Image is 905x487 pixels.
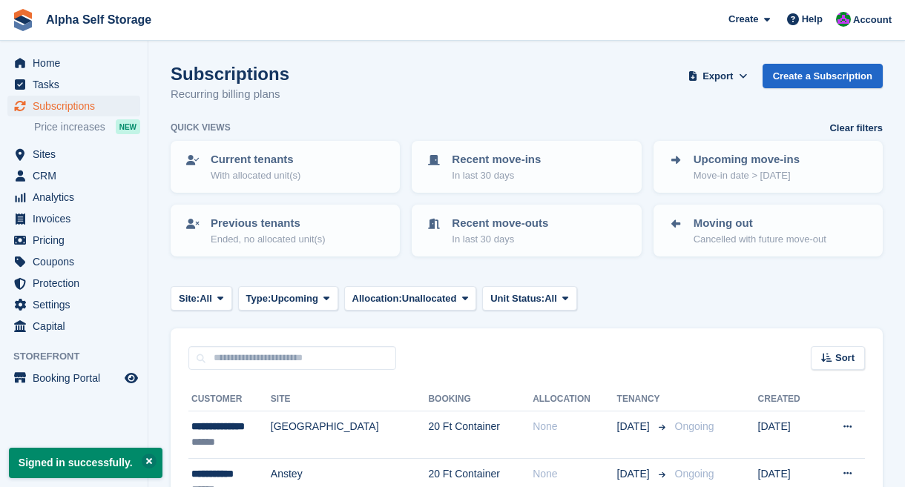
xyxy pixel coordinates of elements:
[344,286,477,311] button: Allocation: Unallocated
[544,291,557,306] span: All
[835,351,855,365] span: Sort
[33,53,122,73] span: Home
[7,96,140,116] a: menu
[33,96,122,116] span: Subscriptions
[702,69,733,84] span: Export
[34,120,105,134] span: Price increases
[33,273,122,294] span: Protection
[33,230,122,251] span: Pricing
[655,142,881,191] a: Upcoming move-ins Move-in date > [DATE]
[452,232,548,247] p: In last 30 days
[763,64,883,88] a: Create a Subscription
[452,151,541,168] p: Recent move-ins
[33,316,122,337] span: Capital
[413,206,639,255] a: Recent move-outs In last 30 days
[655,206,881,255] a: Moving out Cancelled with future move-out
[7,74,140,95] a: menu
[7,273,140,294] a: menu
[694,232,826,247] p: Cancelled with future move-out
[238,286,338,311] button: Type: Upcoming
[271,388,429,411] th: Site
[617,419,653,434] span: [DATE]
[40,7,157,32] a: Alpha Self Storage
[853,13,892,27] span: Account
[9,448,162,478] p: Signed in successfully.
[271,411,429,459] td: [GEOGRAPHIC_DATA]
[694,168,800,183] p: Move-in date > [DATE]
[122,369,140,387] a: Preview store
[7,165,140,186] a: menu
[675,468,714,480] span: Ongoing
[211,215,326,232] p: Previous tenants
[829,121,883,136] a: Clear filters
[7,144,140,165] a: menu
[171,286,232,311] button: Site: All
[13,349,148,364] span: Storefront
[171,86,289,103] p: Recurring billing plans
[172,206,398,255] a: Previous tenants Ended, no allocated unit(s)
[694,151,800,168] p: Upcoming move-ins
[171,64,289,84] h1: Subscriptions
[33,208,122,229] span: Invoices
[482,286,576,311] button: Unit Status: All
[694,215,826,232] p: Moving out
[33,251,122,272] span: Coupons
[171,121,231,134] h6: Quick views
[533,388,616,411] th: Allocation
[188,388,271,411] th: Customer
[246,291,271,306] span: Type:
[33,144,122,165] span: Sites
[211,232,326,247] p: Ended, no allocated unit(s)
[7,187,140,208] a: menu
[211,151,300,168] p: Current tenants
[428,388,533,411] th: Booking
[116,119,140,134] div: NEW
[7,368,140,388] a: menu
[211,168,300,183] p: With allocated unit(s)
[685,64,751,88] button: Export
[352,291,402,306] span: Allocation:
[200,291,212,306] span: All
[7,208,140,229] a: menu
[402,291,457,306] span: Unallocated
[172,142,398,191] a: Current tenants With allocated unit(s)
[452,215,548,232] p: Recent move-outs
[7,53,140,73] a: menu
[179,291,200,306] span: Site:
[413,142,639,191] a: Recent move-ins In last 30 days
[428,411,533,459] td: 20 Ft Container
[836,12,851,27] img: James Bambury
[271,291,318,306] span: Upcoming
[452,168,541,183] p: In last 30 days
[33,74,122,95] span: Tasks
[758,388,820,411] th: Created
[7,230,140,251] a: menu
[12,9,34,31] img: stora-icon-8386f47178a22dfd0bd8f6a31ec36ba5ce8667c1dd55bd0f319d3a0aa187defe.svg
[617,466,653,482] span: [DATE]
[33,294,122,315] span: Settings
[33,368,122,388] span: Booking Portal
[33,187,122,208] span: Analytics
[802,12,823,27] span: Help
[675,420,714,432] span: Ongoing
[617,388,669,411] th: Tenancy
[33,165,122,186] span: CRM
[7,251,140,272] a: menu
[533,466,616,482] div: None
[728,12,758,27] span: Create
[490,291,544,306] span: Unit Status:
[7,294,140,315] a: menu
[533,419,616,434] div: None
[7,316,140,337] a: menu
[758,411,820,459] td: [DATE]
[34,119,140,135] a: Price increases NEW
